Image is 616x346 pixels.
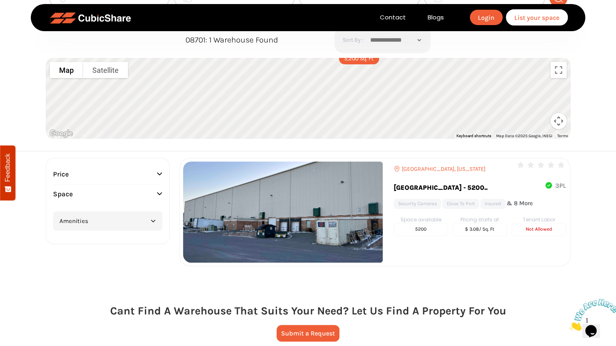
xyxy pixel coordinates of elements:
[4,153,11,182] span: Feedback
[48,128,75,139] img: Google
[496,134,552,138] span: Map Data ©2025 Google, INEGI
[343,35,363,45] span: sort by :
[555,181,566,199] div: 3PL
[53,188,73,200] span: Space
[402,166,486,172] span: [GEOGRAPHIC_DATA], [US_STATE]
[566,295,616,334] iframe: chat widget
[60,217,88,225] span: Amenities
[470,10,503,25] a: Login
[452,223,507,236] h5: $ 3.08/ sq. ft
[183,161,383,263] img: Location Image
[46,304,571,318] p: Cant find a warehouse that suits your need? Let us find a property for you
[550,113,567,129] button: Map camera controls
[53,168,69,180] span: Price
[456,133,491,139] button: Keyboard shortcuts
[394,217,448,223] h6: Space available
[394,181,536,199] a: [GEOGRAPHIC_DATA] - 5200..
[550,62,567,78] button: Toggle fullscreen view
[53,188,162,200] button: Space
[277,325,339,342] a: Submit a Request
[48,128,75,139] a: Open this area in Google Maps (opens a new window)
[442,199,479,209] a: Close to port
[417,13,455,22] a: Blogs
[557,134,568,138] a: Terms
[480,199,505,209] a: Insured
[185,34,278,46] label: 08701: 1 Warehouse Found
[339,53,379,64] div: 5,200 Sq. Ft
[394,199,441,209] a: Security Cameras
[53,168,162,180] button: Price
[369,13,417,22] a: Contact
[394,223,448,236] h5: 5200
[50,62,83,78] button: Show street map
[512,223,566,236] h5: not Allowed
[83,62,128,78] button: Show satellite imagery
[53,211,162,231] button: Amenities
[506,9,568,25] a: List your space
[3,3,6,10] span: 1
[394,166,400,172] img: content_location_icon.png
[3,3,53,35] img: Chat attention grabber
[452,217,507,223] h6: Pricing starts at
[512,217,566,223] h6: Tenant Labor
[394,199,566,210] ul: & 8 More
